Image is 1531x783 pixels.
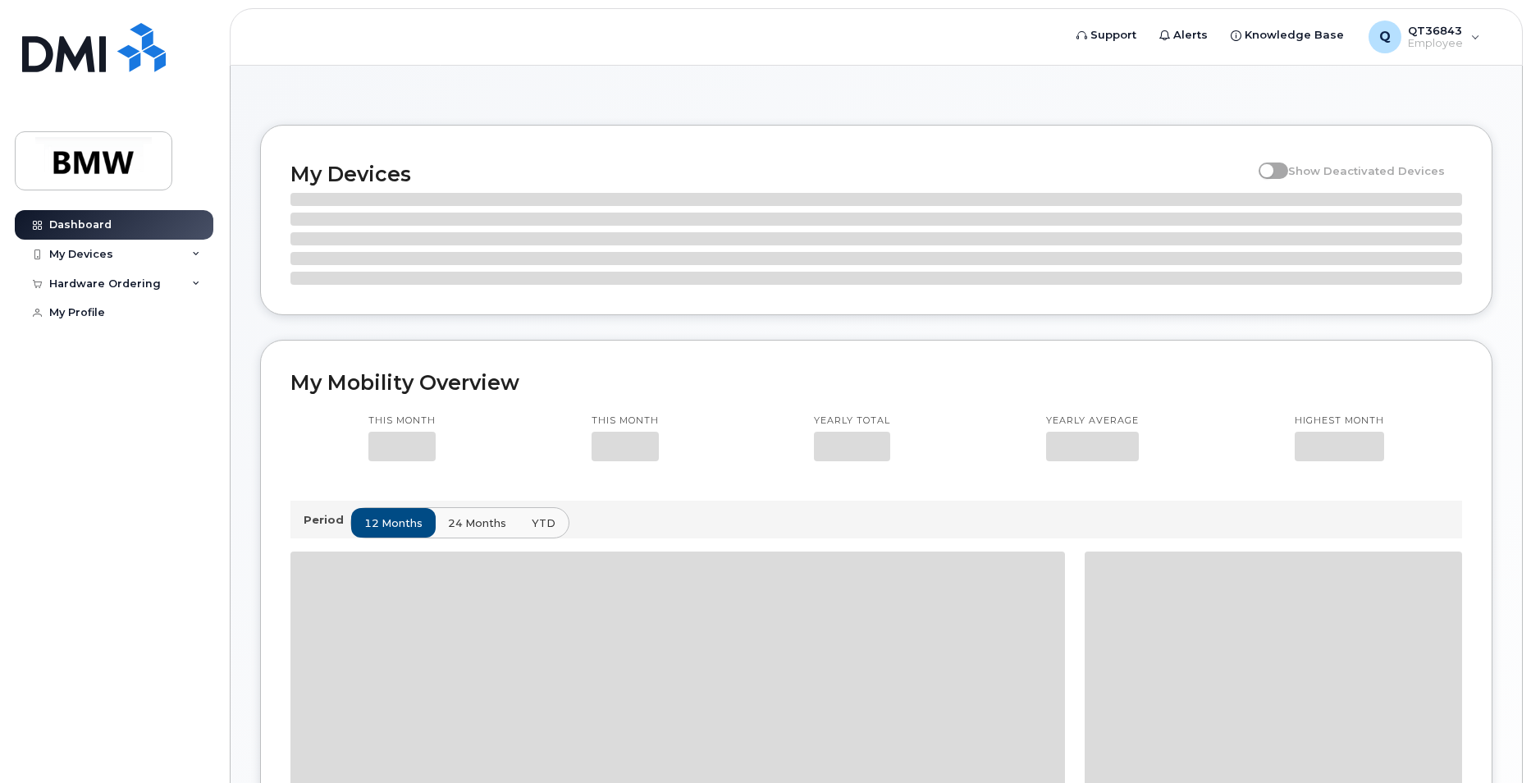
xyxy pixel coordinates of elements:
[290,162,1250,186] h2: My Devices
[304,512,350,528] p: Period
[1288,164,1445,177] span: Show Deactivated Devices
[448,515,506,531] span: 24 months
[592,414,659,428] p: This month
[1046,414,1139,428] p: Yearly average
[814,414,890,428] p: Yearly total
[368,414,436,428] p: This month
[290,370,1462,395] h2: My Mobility Overview
[1295,414,1384,428] p: Highest month
[1259,155,1272,168] input: Show Deactivated Devices
[532,515,555,531] span: YTD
